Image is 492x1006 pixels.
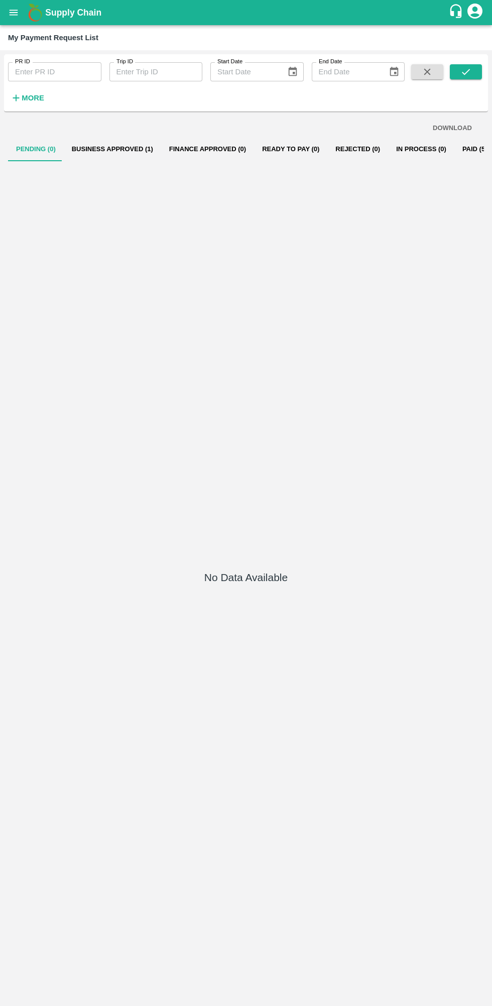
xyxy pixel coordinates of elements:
div: account of current user [466,2,484,23]
button: More [8,89,47,106]
button: open drawer [2,1,25,24]
h5: No Data Available [204,571,288,585]
button: Ready To Pay (0) [254,137,327,161]
img: logo [25,3,45,23]
b: Supply Chain [45,8,101,18]
button: Choose date [385,62,404,81]
strong: More [22,94,44,102]
input: Start Date [210,62,279,81]
button: Choose date [283,62,302,81]
button: Rejected (0) [327,137,388,161]
button: DOWNLOAD [429,120,476,137]
label: Trip ID [116,58,133,66]
input: End Date [312,62,381,81]
div: My Payment Request List [8,31,98,44]
label: PR ID [15,58,30,66]
input: Enter Trip ID [109,62,203,81]
input: Enter PR ID [8,62,101,81]
button: In Process (0) [388,137,454,161]
button: Business Approved (1) [64,137,161,161]
div: customer-support [448,4,466,22]
a: Supply Chain [45,6,448,20]
label: Start Date [217,58,242,66]
button: Pending (0) [8,137,64,161]
label: End Date [319,58,342,66]
button: Finance Approved (0) [161,137,254,161]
